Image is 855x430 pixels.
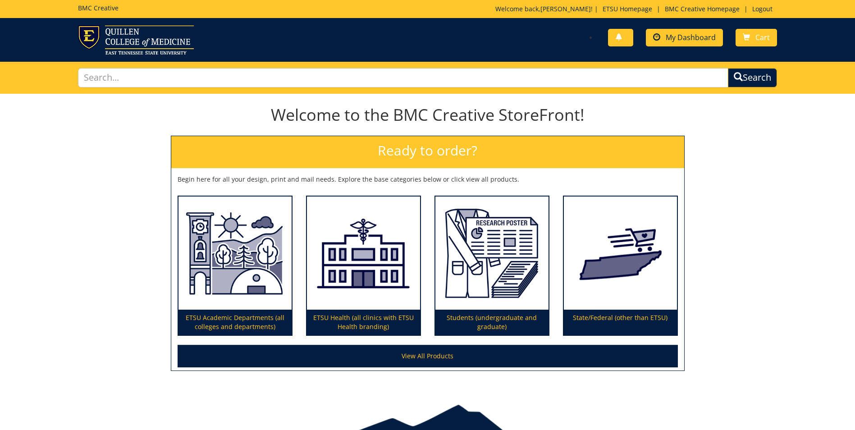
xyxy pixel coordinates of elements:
button: Search [728,68,777,87]
a: State/Federal (other than ETSU) [564,197,677,335]
p: ETSU Health (all clinics with ETSU Health branding) [307,310,420,335]
img: ETSU Academic Departments (all colleges and departments) [178,197,292,310]
h1: Welcome to the BMC Creative StoreFront! [171,106,685,124]
a: Cart [736,29,777,46]
p: ETSU Academic Departments (all colleges and departments) [178,310,292,335]
h5: BMC Creative [78,5,119,11]
a: My Dashboard [646,29,723,46]
img: ETSU logo [78,25,194,55]
a: Students (undergraduate and graduate) [435,197,549,335]
p: State/Federal (other than ETSU) [564,310,677,335]
a: ETSU Health (all clinics with ETSU Health branding) [307,197,420,335]
p: Students (undergraduate and graduate) [435,310,549,335]
a: ETSU Homepage [598,5,657,13]
img: ETSU Health (all clinics with ETSU Health branding) [307,197,420,310]
input: Search... [78,68,728,87]
img: Students (undergraduate and graduate) [435,197,549,310]
span: My Dashboard [666,32,716,42]
a: [PERSON_NAME] [540,5,591,13]
p: Begin here for all your design, print and mail needs. Explore the base categories below or click ... [178,175,678,184]
a: BMC Creative Homepage [660,5,744,13]
span: Cart [755,32,770,42]
a: Logout [748,5,777,13]
img: State/Federal (other than ETSU) [564,197,677,310]
a: ETSU Academic Departments (all colleges and departments) [178,197,292,335]
p: Welcome back, ! | | | [495,5,777,14]
a: View All Products [178,345,678,367]
h2: Ready to order? [171,136,684,168]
